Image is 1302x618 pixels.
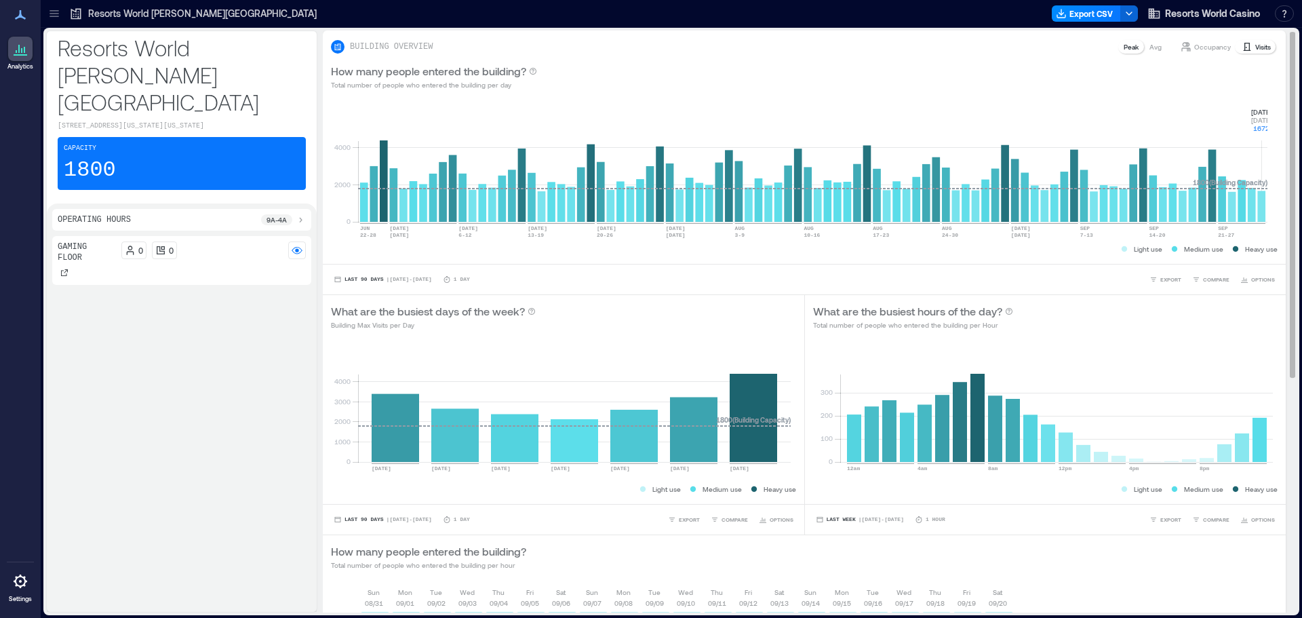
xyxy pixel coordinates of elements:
text: 17-23 [873,232,889,238]
p: Wed [460,587,475,598]
p: Mon [835,587,849,598]
p: How many people entered the building? [331,63,526,79]
p: Gaming Floor [58,242,116,263]
p: 09/15 [833,598,851,609]
text: 4am [918,465,928,471]
p: Wed [678,587,693,598]
p: 1800 [64,157,116,184]
text: [DATE] [610,465,630,471]
p: Sat [774,587,784,598]
text: [DATE] [491,465,511,471]
span: COMPARE [1203,516,1229,524]
p: Tue [648,587,660,598]
p: Avg [1149,41,1162,52]
text: AUG [873,225,883,231]
text: 21-27 [1218,232,1234,238]
button: Resorts World Casino [1143,3,1264,24]
text: SEP [1080,225,1090,231]
text: [DATE] [666,232,686,238]
p: 1 Hour [926,516,945,524]
p: 09/09 [646,598,664,609]
button: OPTIONS [756,513,796,526]
p: Sun [586,587,598,598]
p: How many people entered the building? [331,543,526,560]
p: BUILDING OVERVIEW [350,41,433,52]
p: Tue [867,587,879,598]
p: Settings [9,595,32,603]
p: 09/01 [396,598,414,609]
tspan: 300 [820,388,832,396]
p: Tue [430,587,442,598]
p: Medium use [1184,244,1223,254]
span: OPTIONS [1251,516,1275,524]
a: Analytics [3,33,37,75]
text: [DATE] [597,225,616,231]
p: Occupancy [1194,41,1231,52]
p: Heavy use [1245,484,1278,495]
button: Last 90 Days |[DATE]-[DATE] [331,273,435,286]
tspan: 2000 [334,417,351,425]
p: Building Max Visits per Day [331,320,536,330]
p: Sun [368,587,380,598]
span: COMPARE [722,516,748,524]
p: 9a - 4a [267,214,287,225]
p: Light use [1134,484,1162,495]
p: Fri [963,587,970,598]
p: 09/05 [521,598,539,609]
p: Capacity [64,143,96,154]
span: OPTIONS [1251,275,1275,284]
tspan: 200 [820,411,832,419]
button: Export CSV [1052,5,1121,22]
p: Fri [745,587,752,598]
text: [DATE] [390,232,410,238]
p: Total number of people who entered the building per hour [331,560,526,571]
p: [STREET_ADDRESS][US_STATE][US_STATE] [58,121,306,132]
text: 20-26 [597,232,613,238]
p: Total number of people who entered the building per day [331,79,537,90]
text: [DATE] [670,465,690,471]
text: [DATE] [431,465,451,471]
p: Resorts World [PERSON_NAME][GEOGRAPHIC_DATA] [88,7,317,20]
p: 09/14 [802,598,820,609]
text: 24-30 [942,232,958,238]
text: SEP [1149,225,1159,231]
p: Visits [1255,41,1271,52]
p: Total number of people who entered the building per Hour [813,320,1013,330]
p: Sat [556,587,566,598]
span: EXPORT [1160,516,1181,524]
p: 09/20 [989,598,1007,609]
button: Last Week |[DATE]-[DATE] [813,513,907,526]
tspan: 4000 [334,377,351,385]
text: [DATE] [372,465,391,471]
button: COMPARE [708,513,751,526]
p: 09/19 [958,598,976,609]
p: 09/17 [895,598,913,609]
p: 09/11 [708,598,726,609]
text: JUN [360,225,370,231]
text: 12am [847,465,860,471]
p: 09/13 [770,598,789,609]
text: [DATE] [730,465,749,471]
p: 0 [169,245,174,256]
p: Mon [398,587,412,598]
button: OPTIONS [1238,513,1278,526]
p: Thu [711,587,723,598]
p: Heavy use [764,484,796,495]
text: AUG [942,225,952,231]
tspan: 1000 [334,438,351,446]
text: 14-20 [1149,232,1165,238]
p: 0 [138,245,143,256]
p: 09/04 [490,598,508,609]
text: [DATE] [390,225,410,231]
span: EXPORT [679,516,700,524]
text: 22-28 [360,232,376,238]
p: 08/31 [365,598,383,609]
text: AUG [804,225,814,231]
text: 13-19 [528,232,544,238]
text: AUG [735,225,745,231]
button: OPTIONS [1238,273,1278,286]
p: Thu [492,587,505,598]
text: 8pm [1200,465,1210,471]
text: 4pm [1129,465,1139,471]
p: Medium use [1184,484,1223,495]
